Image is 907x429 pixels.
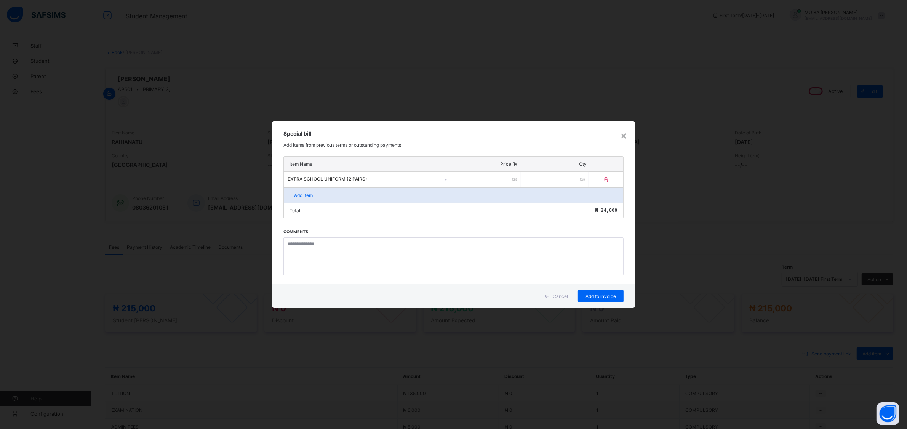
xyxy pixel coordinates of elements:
[595,208,617,213] span: ₦ 24,000
[620,129,627,142] div: ×
[553,293,568,299] span: Cancel
[877,402,899,425] button: Open asap
[294,192,313,198] p: Add item
[290,161,447,167] p: Item Name
[283,142,623,148] p: Add items from previous terms or outstanding payments
[455,161,519,167] p: Price [₦]
[283,130,623,137] h3: Special bill
[283,229,308,234] label: Comments
[290,208,300,213] p: Total
[288,176,439,182] div: EXTRA SCHOOL UNIFORM (2 PAIRS)
[584,293,618,299] span: Add to invoice
[523,161,587,167] p: Qty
